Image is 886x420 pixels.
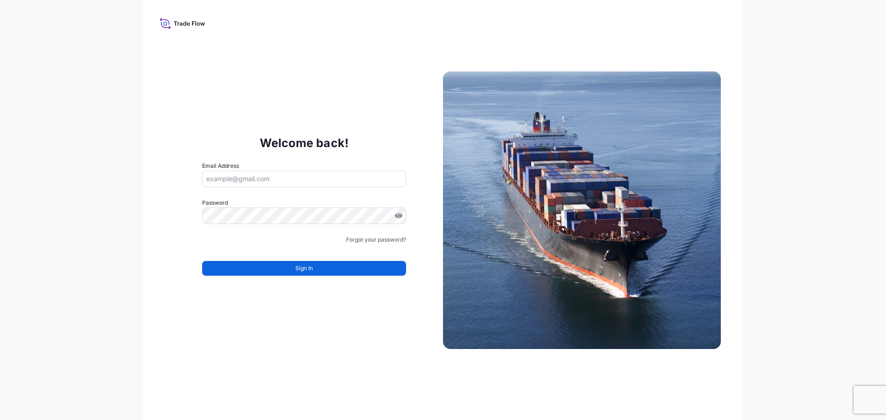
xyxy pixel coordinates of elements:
[295,264,313,273] span: Sign In
[443,71,721,349] img: Ship illustration
[395,212,402,219] button: Show password
[202,171,406,187] input: example@gmail.com
[202,261,406,276] button: Sign In
[260,136,349,150] p: Welcome back!
[202,198,406,207] label: Password
[202,161,239,171] label: Email Address
[346,235,406,244] a: Forgot your password?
